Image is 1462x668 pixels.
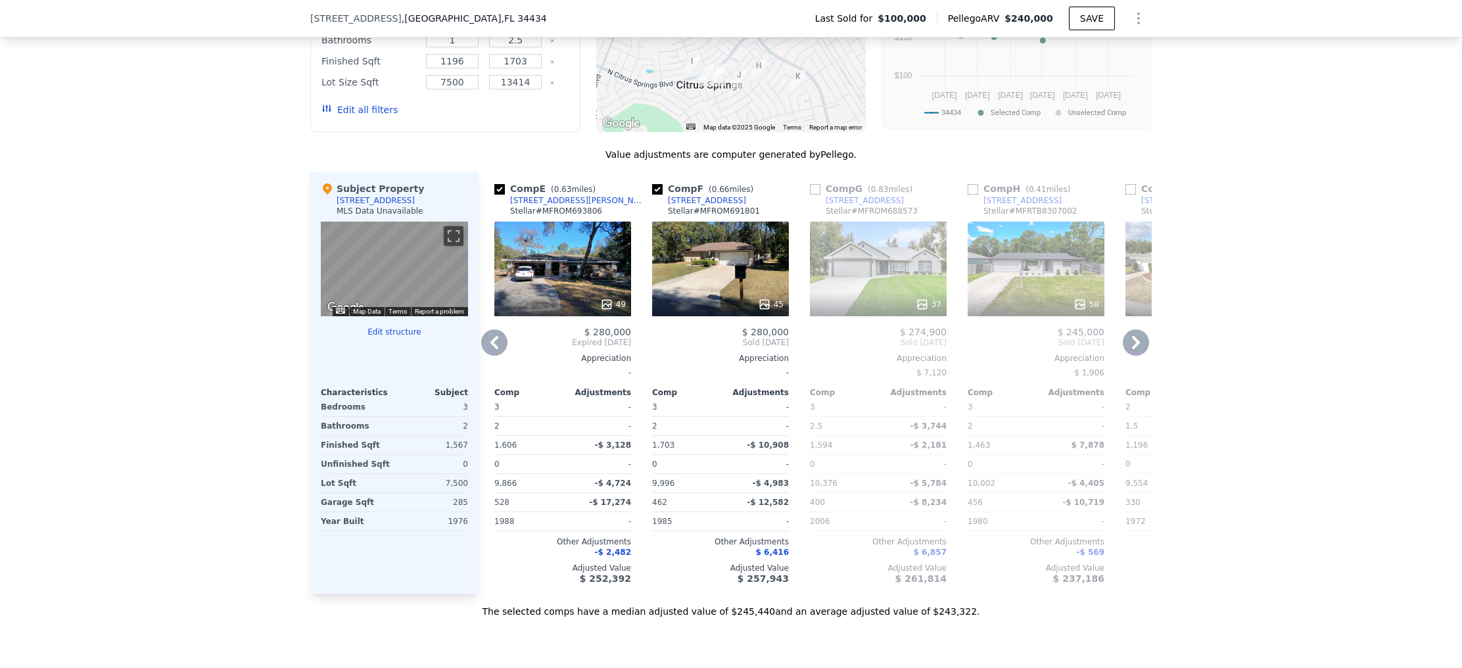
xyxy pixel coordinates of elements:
[397,493,468,512] div: 285
[910,479,947,488] span: -$ 5,784
[397,436,468,454] div: 1,567
[1125,402,1131,412] span: 2
[968,512,1033,531] div: 1980
[1125,441,1148,450] span: 1,196
[321,52,418,70] div: Finished Sqft
[1073,298,1099,311] div: 58
[783,124,801,131] a: Terms
[968,182,1075,195] div: Comp H
[494,182,601,195] div: Comp E
[1063,91,1088,100] text: [DATE]
[397,398,468,416] div: 3
[1029,185,1047,194] span: 0.41
[510,195,647,206] div: [STREET_ADDRESS][PERSON_NAME]
[732,68,746,91] div: 1895 W Belgrade Dr
[1125,195,1219,206] a: [STREET_ADDRESS]
[652,512,718,531] div: 1985
[501,13,546,24] span: , FL 34434
[1030,91,1055,100] text: [DATE]
[1125,498,1141,507] span: 330
[494,498,509,507] span: 528
[1058,327,1104,337] span: $ 245,000
[652,563,789,573] div: Adjusted Value
[738,573,789,584] span: $ 257,943
[932,91,957,100] text: [DATE]
[968,563,1104,573] div: Adjusted Value
[916,298,941,311] div: 37
[652,402,657,412] span: 3
[324,299,367,316] a: Open this area in Google Maps (opens a new window)
[810,498,825,507] span: 400
[337,195,415,206] div: [STREET_ADDRESS]
[389,308,407,315] a: Terms
[871,185,889,194] span: 0.83
[563,387,631,398] div: Adjustments
[826,206,918,216] div: Stellar # MFROM688573
[723,512,789,531] div: -
[321,222,468,316] div: Street View
[353,307,381,316] button: Map Data
[310,148,1152,161] div: Value adjustments are computer generated by Pellego .
[1125,5,1152,32] button: Show Options
[810,563,947,573] div: Adjusted Value
[983,206,1077,216] div: Stellar # MFRTB8307002
[397,455,468,473] div: 0
[810,441,832,450] span: 1,594
[968,402,973,412] span: 3
[968,498,983,507] span: 456
[810,512,876,531] div: 2006
[415,308,464,315] a: Report a problem
[565,512,631,531] div: -
[742,327,789,337] span: $ 280,000
[881,398,947,416] div: -
[1039,455,1104,473] div: -
[652,337,789,348] span: Sold [DATE]
[723,455,789,473] div: -
[968,195,1062,206] a: [STREET_ADDRESS]
[444,226,463,246] button: Toggle fullscreen view
[1125,512,1191,531] div: 1972
[756,548,789,557] span: $ 6,416
[494,441,517,450] span: 1,606
[1125,417,1191,435] div: 1.5
[1036,387,1104,398] div: Adjustments
[916,368,947,377] span: $ 7,120
[699,64,714,86] div: 9201 N Lennox Ter
[1069,7,1115,30] button: SAVE
[595,548,631,557] span: -$ 2,482
[494,563,631,573] div: Adjusted Value
[810,537,947,547] div: Other Adjustments
[1039,417,1104,435] div: -
[895,71,912,80] text: $100
[321,103,398,116] button: Edit all filters
[397,512,468,531] div: 1976
[810,195,904,206] a: [STREET_ADDRESS]
[494,364,631,382] div: -
[809,124,862,131] a: Report a map error
[402,12,547,25] span: , [GEOGRAPHIC_DATA]
[600,115,643,132] img: Google
[1125,479,1148,488] span: 9,554
[565,455,631,473] div: -
[589,498,631,507] span: -$ 17,274
[810,387,878,398] div: Comp
[1074,368,1104,377] span: $ 1,906
[310,12,402,25] span: [STREET_ADDRESS]
[321,398,392,416] div: Bedrooms
[758,298,784,311] div: 45
[1068,479,1104,488] span: -$ 4,405
[321,182,424,195] div: Subject Property
[595,441,631,450] span: -$ 3,128
[941,108,961,117] text: 34434
[1141,206,1233,216] div: Stellar # MFROM691676
[668,206,760,216] div: Stellar # MFROM691801
[494,195,647,206] a: [STREET_ADDRESS][PERSON_NAME]
[1039,512,1104,531] div: -
[397,474,468,492] div: 7,500
[494,353,631,364] div: Appreciation
[895,573,947,584] span: $ 261,814
[668,195,746,206] div: [STREET_ADDRESS]
[983,195,1062,206] div: [STREET_ADDRESS]
[968,537,1104,547] div: Other Adjustments
[550,80,555,85] button: Clear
